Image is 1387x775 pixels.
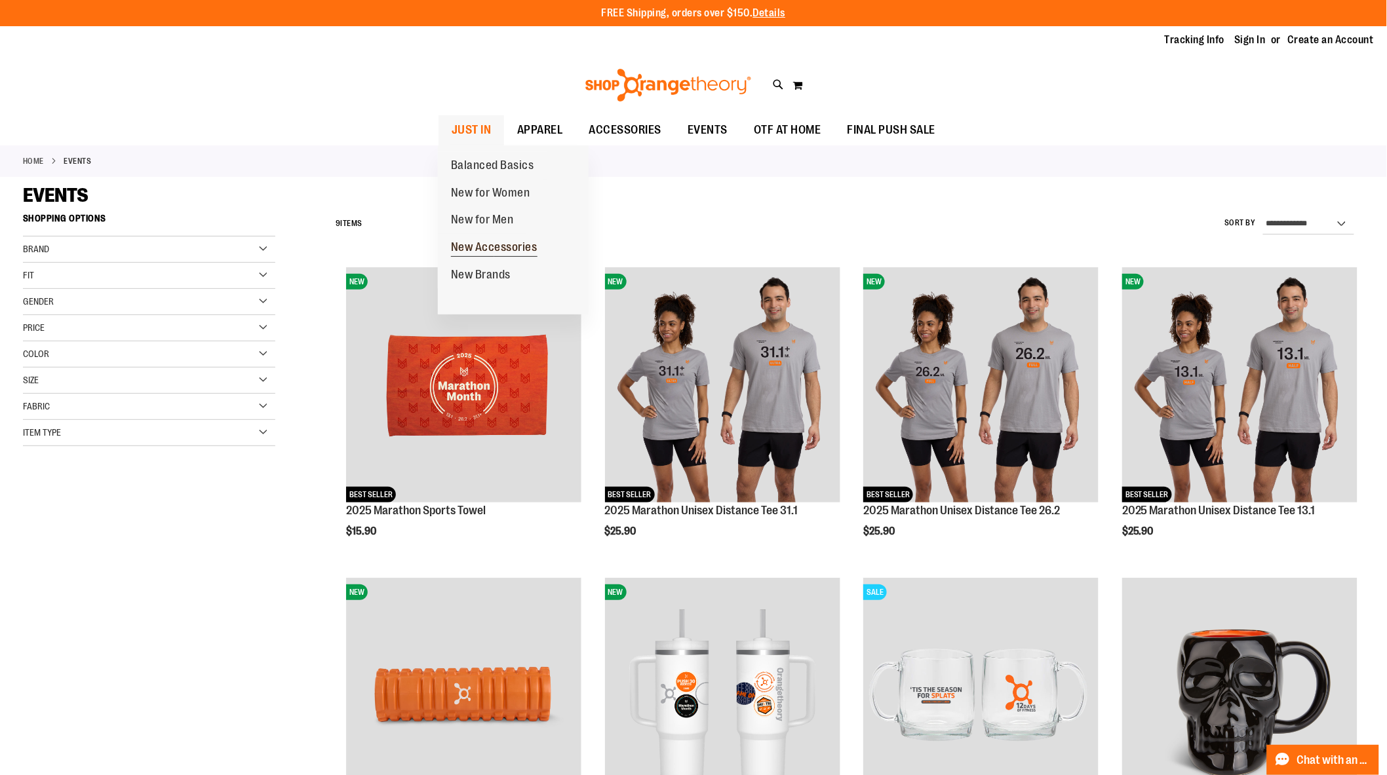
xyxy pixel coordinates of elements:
a: 2025 Marathon Unisex Distance Tee 13.1NEWBEST SELLER [1122,267,1358,504]
img: 2025 Marathon Unisex Distance Tee 13.1 [1122,267,1358,502]
img: 2025 Marathon Unisex Distance Tee 31.1 [605,267,840,502]
a: 2025 Marathon Unisex Distance Tee 13.1 [1122,504,1316,517]
span: $15.90 [346,525,378,537]
img: 2025 Marathon Sports Towel [346,267,581,502]
span: New Accessories [451,240,537,257]
span: NEW [346,274,368,290]
img: 2025 Marathon Unisex Distance Tee 26.2 [863,267,1099,502]
button: Chat with an Expert [1267,745,1380,775]
a: Details [753,7,786,19]
span: Chat with an Expert [1297,754,1371,766]
span: NEW [346,584,368,600]
a: 2025 Marathon Unisex Distance Tee 26.2NEWBEST SELLER [863,267,1099,504]
span: OTF AT HOME [754,115,821,145]
a: Tracking Info [1165,33,1225,47]
div: product [1116,261,1364,571]
span: APPAREL [517,115,563,145]
div: product [598,261,847,571]
a: Sign In [1235,33,1266,47]
span: SALE [863,584,887,600]
span: Brand [23,244,49,254]
div: product [340,261,588,571]
a: 2025 Marathon Unisex Distance Tee 26.2 [863,504,1060,517]
span: NEW [605,274,627,290]
h2: Items [336,214,362,234]
p: FREE Shipping, orders over $150. [602,6,786,21]
strong: Shopping Options [23,207,275,236]
a: 2025 Marathon Sports Towel [346,504,486,517]
span: NEW [605,584,627,600]
span: $25.90 [1122,525,1156,537]
span: NEW [1122,274,1144,290]
span: Item Type [23,427,61,438]
label: Sort By [1225,217,1257,229]
a: 2025 Marathon Unisex Distance Tee 31.1NEWBEST SELLER [605,267,840,504]
span: Balanced Basics [451,159,534,175]
span: NEW [863,274,885,290]
span: New Brands [451,268,511,284]
a: 2025 Marathon Unisex Distance Tee 31.1 [605,504,798,517]
span: EVENTS [23,184,88,206]
div: product [857,261,1105,571]
span: $25.90 [605,525,638,537]
strong: EVENTS [64,155,92,167]
span: Gender [23,296,54,307]
span: Size [23,375,39,385]
span: BEST SELLER [863,487,913,502]
span: ACCESSORIES [589,115,662,145]
span: BEST SELLER [1122,487,1172,502]
span: FINAL PUSH SALE [848,115,936,145]
span: Color [23,349,49,359]
span: Fabric [23,401,50,411]
a: 2025 Marathon Sports TowelNEWBEST SELLER [346,267,581,504]
span: JUST IN [452,115,492,145]
span: BEST SELLER [346,487,396,502]
span: 9 [336,219,341,228]
span: Fit [23,270,34,280]
span: Price [23,322,45,333]
span: New for Women [451,186,530,202]
span: New for Men [451,213,514,229]
span: $25.90 [863,525,897,537]
span: EVENTS [688,115,728,145]
a: Create an Account [1288,33,1375,47]
span: BEST SELLER [605,487,655,502]
img: Shop Orangetheory [583,69,753,102]
a: Home [23,155,44,167]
